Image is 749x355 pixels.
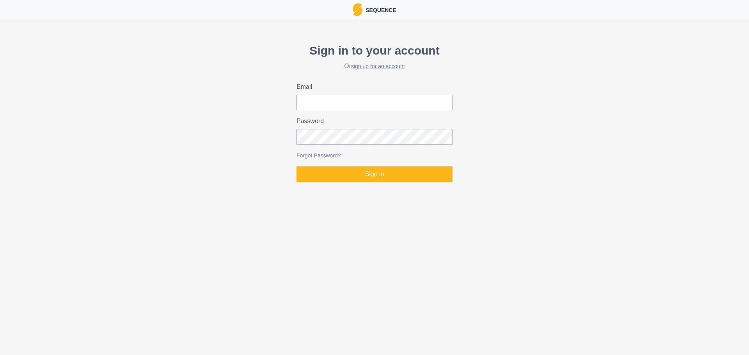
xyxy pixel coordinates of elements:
button: Sign in [296,166,453,182]
p: Sign in to your account [296,42,453,59]
label: Email [296,82,448,92]
label: Password [296,117,448,126]
p: Sequence [362,5,396,14]
img: Logo [353,3,362,16]
a: sign up for an account [351,63,405,69]
a: Forgot Password? [296,152,341,159]
h2: Or [296,62,453,70]
a: LogoSequence [353,3,396,16]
